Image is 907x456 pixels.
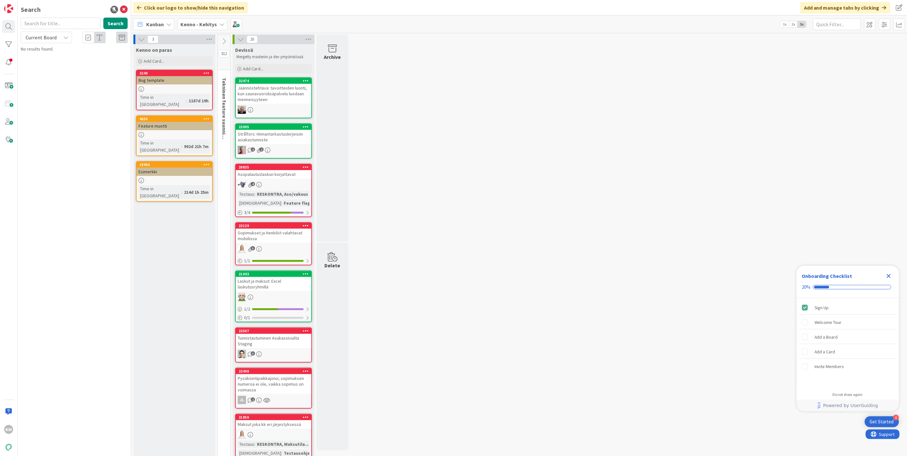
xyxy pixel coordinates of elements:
div: LM [236,180,311,189]
div: JL [236,396,311,404]
div: Onboarding Checklist [802,272,852,280]
div: 22129 [236,223,311,229]
div: Add and manage tabs by clicking [800,2,890,13]
div: Feature muotti [137,122,212,130]
span: Powered by UserGuiding [823,402,878,409]
div: Search [21,5,41,14]
div: Open Get Started checklist, remaining modules: 4 [865,416,899,427]
span: 1 [259,147,264,152]
span: 3x [798,21,806,28]
a: 21043Laskut ja maksut: Excel laskutusryhmilläAN1/20/1 [235,271,312,322]
div: Get Started [870,419,894,425]
p: Mergetty masteriin ja dev ympäristössä [236,54,311,59]
div: 18466 [137,162,212,168]
span: 2 [251,147,255,152]
div: 22474Jäännöstehtävä: tavoitteiden luonti, kun saunavuorolisäpalvelu luodaan menneisyyteen [236,78,311,104]
div: Pysäköintipaikkajono; sopimuksen numeroa ei ole, vaikka sopimus on voimassa [236,374,311,394]
div: 20835Asopalautuslaskun korjattavat [236,164,311,178]
div: 3240Bug template [137,70,212,84]
div: RESKONTRA, Aso/vakuus [255,191,310,198]
div: 21856 [236,414,311,420]
img: AN [238,293,246,301]
div: 21043 [239,272,311,276]
span: 3 [251,246,255,250]
div: KM [4,425,13,434]
a: 22498Pysäköintipaikkajono; sopimuksen numeroa ei ole, vaikka sopimus on voimassaJL [235,368,312,409]
div: 0/1 [236,314,311,322]
span: 1 [251,397,255,402]
div: 4650 [137,116,212,122]
a: 22095Strålfors: Hinnantarkastuskirjeisiin asiakastunnisteHJ [235,123,312,159]
a: 20835Asopalautuslaskun korjattavatLMTestaus:RESKONTRA, Aso/vakuus[DEMOGRAPHIC_DATA]:Feature flag3/4 [235,164,312,217]
div: Invite Members is incomplete. [799,359,896,373]
button: Search [103,18,128,29]
div: Welcome Tour [815,318,842,326]
span: 4 [251,182,255,186]
span: Devissä [235,47,253,53]
div: 22498 [236,368,311,374]
div: Strålfors: Hinnantarkastuskirjeisiin asiakastunniste [236,130,311,144]
div: 3240 [137,70,212,76]
span: 3 [147,35,158,43]
div: Sopimukset ja Henkilöt valahtavat mobiilissa [236,229,311,243]
div: 22498Pysäköintipaikkajono; sopimuksen numeroa ei ole, vaikka sopimus on voimassa [236,368,311,394]
div: 22095 [236,124,311,130]
span: Add Card... [144,58,164,64]
div: 22474 [239,79,311,83]
div: Add a Board is incomplete. [799,330,896,344]
div: No results found. [21,46,128,52]
div: 18466 [139,162,212,167]
div: 21856 [239,415,311,420]
div: Delete [325,262,340,269]
img: SL [238,245,246,253]
div: 22095Strålfors: Hinnantarkastuskirjeisiin asiakastunniste [236,124,311,144]
div: 22507 [236,328,311,334]
div: 20835 [239,165,311,169]
div: 4 [893,415,899,421]
div: Esimerkki [137,168,212,176]
span: : [281,200,282,207]
div: 4650 [139,117,212,121]
div: Time in [GEOGRAPHIC_DATA] [139,139,181,153]
div: Sign Up [815,304,829,311]
b: Kenno - Kehitys [180,21,217,28]
img: JH [238,106,246,114]
span: Tekninen feature suunnittelu ja toteutus [221,78,227,173]
div: Laskut ja maksut: Excel laskutusryhmillä [236,277,311,291]
div: 214d 1h 25m [182,189,210,196]
div: 22129 [239,224,311,228]
div: SL [236,245,311,253]
span: : [181,189,182,196]
div: 21043Laskut ja maksut: Excel laskutusryhmillä [236,271,311,291]
div: Welcome Tour is incomplete. [799,315,896,329]
a: 22507Tunnistautuminen Asukassivuilta StagingTT [235,327,312,363]
div: 1/1 [236,257,311,265]
span: 0 / 1 [244,314,250,321]
div: AN [236,293,311,301]
span: : [254,441,255,448]
div: Checklist Container [797,266,899,411]
img: TT [238,350,246,358]
div: Add a Board [815,333,838,341]
div: 20835 [236,164,311,170]
div: 21043 [236,271,311,277]
div: 22474 [236,78,311,84]
input: Search for title... [21,18,101,29]
div: 22498 [239,369,311,373]
div: 22095 [239,125,311,129]
img: LM [238,180,246,189]
div: Bug template [137,76,212,84]
img: avatar [4,443,13,452]
div: TT [236,350,311,358]
span: 2x [789,21,798,28]
div: 1/2 [236,305,311,313]
a: 18466EsimerkkiTime in [GEOGRAPHIC_DATA]:214d 1h 25m [136,161,213,202]
div: Do not show again [833,392,863,397]
div: 22507 [239,329,311,333]
div: Time in [GEOGRAPHIC_DATA] [139,185,181,199]
div: Feature flag [282,200,312,207]
div: 20% [802,284,810,290]
div: Click our logo to show/hide this navigation [133,2,248,13]
span: Add Card... [243,66,263,72]
span: 20 [247,35,258,43]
